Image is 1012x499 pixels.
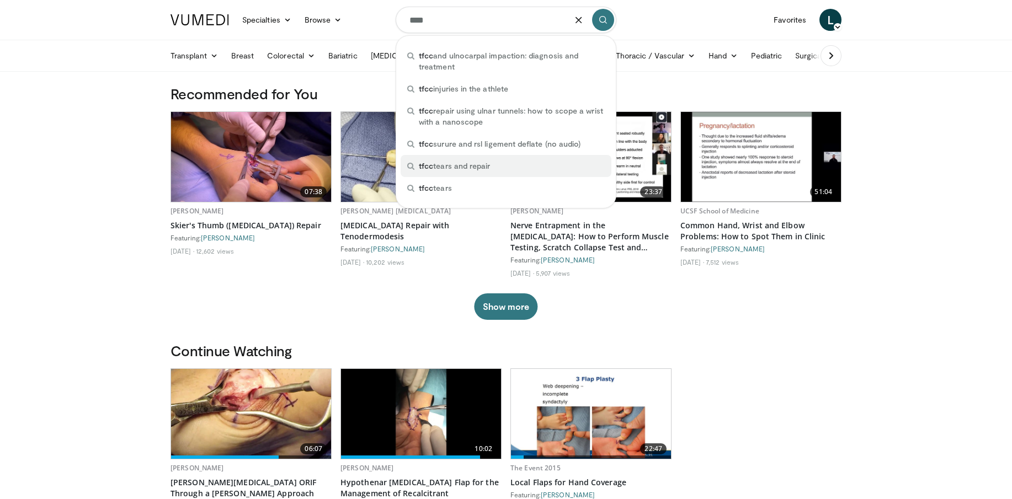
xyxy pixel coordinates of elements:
[767,9,813,31] a: Favorites
[419,138,580,149] span: surure and rsl ligement deflate (no audio)
[419,183,433,192] span: tfcc
[510,206,564,216] a: [PERSON_NAME]
[171,112,331,202] img: cf79e27c-792e-4c6a-b4db-18d0e20cfc31.620x360_q85_upscale.jpg
[340,206,451,216] a: [PERSON_NAME] [MEDICAL_DATA]
[810,186,837,197] span: 51:04
[706,257,739,266] li: 7,512 views
[322,45,364,67] a: Bariatric
[225,45,260,67] a: Breast
[171,14,229,25] img: VuMedi Logo
[366,257,404,266] li: 10,202 views
[511,369,671,459] a: 22:47
[419,106,433,115] span: tfcc
[680,206,759,216] a: UCSF School of Medicine
[680,257,704,266] li: [DATE]
[196,246,234,255] li: 12,602 views
[171,246,194,255] li: [DATE]
[171,220,332,231] a: Skier's Thumb ([MEDICAL_DATA]) Repair
[640,186,667,197] span: 23:37
[419,105,605,127] span: repair using ulnar tunnels: how to scope a wrist with a nanoscope
[340,257,364,266] li: [DATE]
[171,369,331,459] img: af335e9d-3f89-4d46-97d1-d9f0cfa56dd9.620x360_q85_upscale.jpg
[541,491,595,498] a: [PERSON_NAME]
[510,490,672,499] div: Featuring:
[680,220,841,242] a: Common Hand, Wrist and Elbow Problems: How to Spot Them in Clinic
[396,7,616,33] input: Search topics, interventions
[511,369,671,459] img: b6f583b7-1888-44fa-9956-ce612c416478.620x360_q85_upscale.jpg
[341,112,501,202] img: c5932efc-4d37-42ad-a131-41f2904f3202.620x360_q85_upscale.jpg
[419,50,605,72] span: and ulnocarpal impaction: diagnosis and treatment
[340,244,502,253] div: Featuring:
[419,139,433,148] span: tfcc
[340,220,502,242] a: [MEDICAL_DATA] Repair with Tenodermodesis
[171,369,331,459] a: 06:07
[300,186,327,197] span: 07:38
[419,161,433,170] span: tfcc
[541,256,595,264] a: [PERSON_NAME]
[680,244,841,253] div: Featuring:
[171,206,224,216] a: [PERSON_NAME]
[510,463,561,473] a: The Event 2015
[171,342,841,360] h3: Continue Watching
[341,369,501,459] a: 10:02
[470,443,497,454] span: 10:02
[474,293,537,320] button: Show more
[419,183,452,194] span: tears
[419,83,508,94] span: injuries in the athlete
[201,234,255,242] a: [PERSON_NAME]
[419,84,433,93] span: tfcc
[681,112,841,202] a: 51:04
[171,85,841,103] h3: Recommended for You
[171,112,331,202] a: 07:38
[681,112,841,202] img: 8a80b912-e7da-4adf-b05d-424f1ac09a1c.620x360_q85_upscale.jpg
[171,463,224,473] a: [PERSON_NAME]
[510,220,672,253] a: Nerve Entrapment in the [MEDICAL_DATA]: How to Perform Muscle Testing, Scratch Collapse Test and ...
[510,477,672,488] a: Local Flaps for Hand Coverage
[364,45,450,67] a: [MEDICAL_DATA]
[789,45,877,67] a: Surgical Oncology
[260,45,322,67] a: Colorectal
[371,245,425,253] a: [PERSON_NAME]
[341,112,501,202] a: 06:00
[419,51,433,60] span: tfcc
[171,477,332,499] a: [PERSON_NAME][MEDICAL_DATA] ORIF Through a [PERSON_NAME] Approach
[171,233,332,242] div: Featuring:
[419,160,490,171] span: tears and repair
[236,9,298,31] a: Specialties
[536,269,570,277] li: 5,907 views
[341,369,501,459] img: 2556bde4-eb5d-4458-97d1-4ca28017b9e4.620x360_q85_upscale.jpg
[298,9,349,31] a: Browse
[164,45,225,67] a: Transplant
[340,463,394,473] a: [PERSON_NAME]
[510,255,672,264] div: Featuring:
[711,245,765,253] a: [PERSON_NAME]
[510,269,534,277] li: [DATE]
[702,45,744,67] a: Hand
[586,45,702,67] a: CardioThoracic / Vascular
[640,443,667,454] span: 22:47
[819,9,841,31] a: L
[300,443,327,454] span: 06:07
[744,45,789,67] a: Pediatric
